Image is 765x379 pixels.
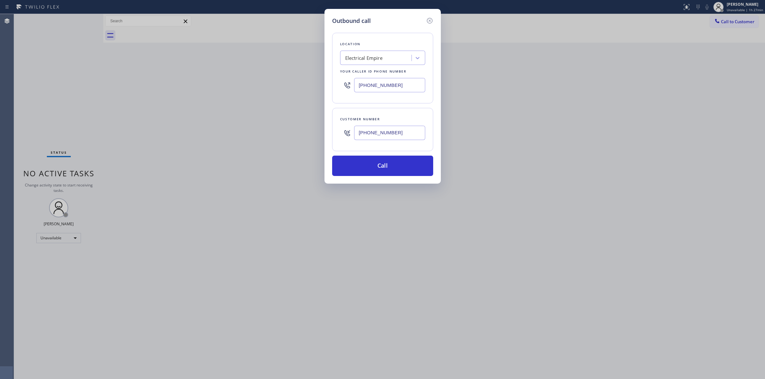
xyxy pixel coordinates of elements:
div: Your caller id phone number [340,68,425,75]
div: Customer number [340,116,425,123]
h5: Outbound call [332,17,371,25]
div: Electrical Empire [345,54,382,62]
div: Location [340,41,425,47]
input: (123) 456-7890 [354,126,425,140]
button: Call [332,156,433,176]
input: (123) 456-7890 [354,78,425,92]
